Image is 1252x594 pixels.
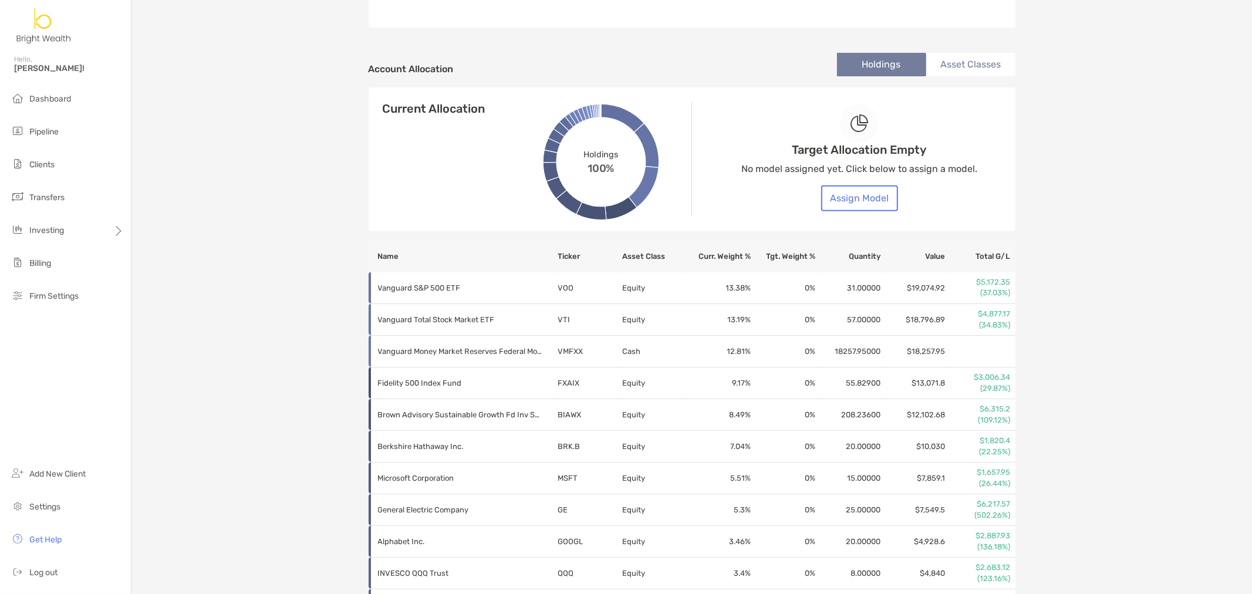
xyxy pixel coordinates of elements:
td: 8.00000 [816,558,881,589]
td: 0 % [751,558,816,589]
span: Firm Settings [29,291,79,301]
td: 0 % [751,463,816,494]
td: $10,030 [881,431,946,463]
td: 31.00000 [816,272,881,304]
td: $4,840 [881,558,946,589]
td: 0 % [751,272,816,304]
td: 5.3 % [687,494,751,526]
p: INVESCO QQQ Trust [378,566,542,580]
span: Settings [29,502,60,512]
img: logout icon [11,565,25,579]
td: 0 % [751,526,816,558]
button: Assign Model [821,185,898,211]
td: 9.17 % [687,367,751,399]
span: Billing [29,258,51,268]
td: 0 % [751,304,816,336]
li: Holdings [837,53,926,76]
img: pipeline icon [11,124,25,138]
td: MSFT [557,463,622,494]
td: Equity [622,494,686,526]
td: 0 % [751,431,816,463]
th: Total G/L [946,241,1015,272]
img: Zoe Logo [14,5,74,47]
p: $3,006.34 [946,372,1010,383]
td: Equity [622,463,686,494]
td: $18,796.89 [881,304,946,336]
td: Equity [622,526,686,558]
span: Pipeline [29,127,59,137]
td: GE [557,494,622,526]
span: 100% [588,159,615,174]
td: $18,257.95 [881,336,946,367]
td: 3.4 % [687,558,751,589]
h4: Account Allocation [369,63,454,75]
td: $12,102.68 [881,399,946,431]
img: billing icon [11,255,25,269]
td: 3.46 % [687,526,751,558]
td: 7.04 % [687,431,751,463]
p: Alphabet Inc. [378,534,542,549]
img: transfers icon [11,190,25,204]
th: Tgt. Weight % [751,241,816,272]
td: 57.00000 [816,304,881,336]
p: Vanguard S&P 500 ETF [378,281,542,295]
th: Value [881,241,946,272]
th: Name [369,241,558,272]
img: add_new_client icon [11,466,25,480]
span: Log out [29,568,58,578]
td: $7,859.1 [881,463,946,494]
th: Ticker [557,241,622,272]
p: (29.87%) [946,383,1010,394]
p: (123.16%) [946,573,1010,584]
p: $1,820.4 [946,436,1010,446]
td: 0 % [751,494,816,526]
p: Berkshire Hathaway Inc. [378,439,542,454]
td: $13,071.8 [881,367,946,399]
td: 8.49 % [687,399,751,431]
td: $7,549.5 [881,494,946,526]
td: 15.00000 [816,463,881,494]
td: Equity [622,399,686,431]
img: clients icon [11,157,25,171]
td: VMFXX [557,336,622,367]
td: Cash [622,336,686,367]
td: 0 % [751,336,816,367]
td: QQQ [557,558,622,589]
td: 12.81 % [687,336,751,367]
p: (26.44%) [946,478,1010,489]
td: 5.51 % [687,463,751,494]
td: 0 % [751,367,816,399]
td: 13.19 % [687,304,751,336]
p: $5,172.35 [946,277,1010,288]
td: 0 % [751,399,816,431]
td: VTI [557,304,622,336]
p: Vanguard Total Stock Market ETF [378,312,542,327]
p: Microsoft Corporation [378,471,542,485]
td: Equity [622,304,686,336]
span: [PERSON_NAME]! [14,63,124,73]
p: (37.03%) [946,288,1010,298]
span: Dashboard [29,94,71,104]
td: GOOGL [557,526,622,558]
p: $4,877.17 [946,309,1010,319]
p: (22.25%) [946,447,1010,457]
td: 25.00000 [816,494,881,526]
p: (136.18%) [946,542,1010,552]
span: Get Help [29,535,62,545]
span: Add New Client [29,469,86,479]
p: $2,887.93 [946,531,1010,541]
img: firm-settings icon [11,288,25,302]
td: $19,074.92 [881,272,946,304]
td: BIAWX [557,399,622,431]
p: Vanguard Money Market Reserves Federal Money Market Fund [378,344,542,359]
span: Transfers [29,193,65,203]
p: General Electric Company [378,502,542,517]
span: Holdings [583,149,618,159]
p: No model assigned yet. Click below to assign a model. [741,161,977,176]
li: Asset Classes [926,53,1015,76]
td: FXAIX [557,367,622,399]
span: Investing [29,225,64,235]
th: Quantity [816,241,881,272]
td: Equity [622,431,686,463]
p: Brown Advisory Sustainable Growth Fd Inv Shs [378,407,542,422]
